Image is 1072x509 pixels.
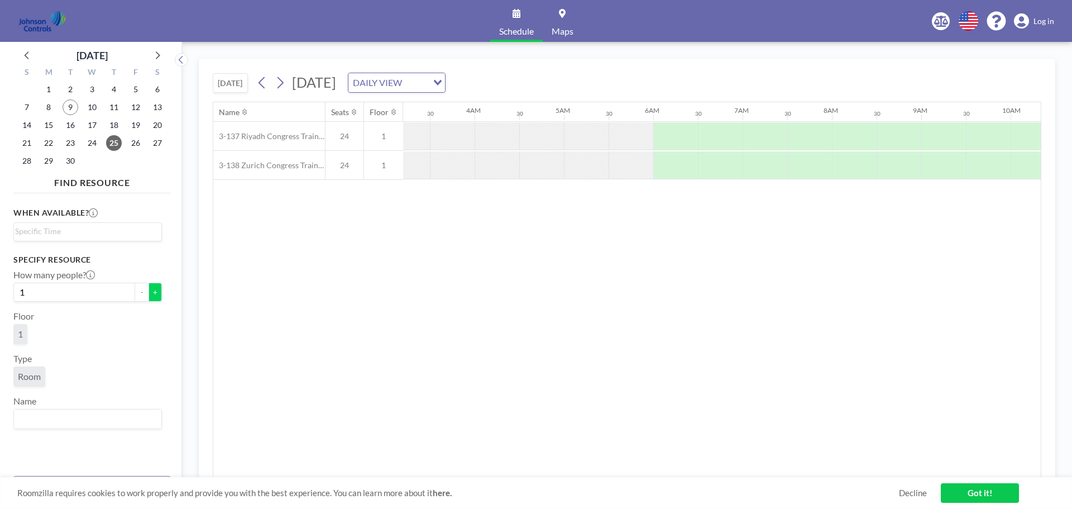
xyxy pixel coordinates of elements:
[128,135,143,151] span: Friday, September 26, 2025
[606,110,612,117] div: 30
[17,488,899,498] span: Roomzilla requires cookies to work properly and provide you with the best experience. You can lea...
[84,135,100,151] span: Wednesday, September 24, 2025
[552,27,573,36] span: Maps
[18,371,41,382] span: Room
[370,107,389,117] div: Floor
[427,110,434,117] div: 30
[364,131,403,141] span: 1
[125,66,146,80] div: F
[292,74,336,91] span: [DATE]
[106,135,122,151] span: Thursday, September 25, 2025
[82,66,103,80] div: W
[516,110,523,117] div: 30
[13,396,36,407] label: Name
[13,311,34,322] label: Floor
[13,255,162,265] h3: Specify resource
[351,75,404,90] span: DAILY VIEW
[150,117,165,133] span: Saturday, September 20, 2025
[128,99,143,115] span: Friday, September 12, 2025
[84,99,100,115] span: Wednesday, September 10, 2025
[18,10,66,32] img: organization-logo
[19,99,35,115] span: Sunday, September 7, 2025
[76,47,108,63] div: [DATE]
[146,66,168,80] div: S
[364,160,403,170] span: 1
[135,283,149,302] button: -
[13,173,171,188] h4: FIND RESOURCE
[331,107,349,117] div: Seats
[645,106,659,115] div: 6AM
[84,82,100,97] span: Wednesday, September 3, 2025
[734,106,749,115] div: 7AM
[326,131,363,141] span: 24
[63,82,78,97] span: Tuesday, September 2, 2025
[19,153,35,169] span: Sunday, September 28, 2025
[1002,106,1021,115] div: 10AM
[405,75,427,90] input: Search for option
[1014,13,1054,29] a: Log in
[899,488,927,498] a: Decline
[19,135,35,151] span: Sunday, September 21, 2025
[128,117,143,133] span: Friday, September 19, 2025
[103,66,125,80] div: T
[695,110,702,117] div: 30
[874,110,880,117] div: 30
[41,153,56,169] span: Monday, September 29, 2025
[150,99,165,115] span: Saturday, September 13, 2025
[14,223,161,240] div: Search for option
[84,117,100,133] span: Wednesday, September 17, 2025
[556,106,570,115] div: 5AM
[63,117,78,133] span: Tuesday, September 16, 2025
[41,82,56,97] span: Monday, September 1, 2025
[60,66,82,80] div: T
[13,476,171,496] button: Clear all filters
[1033,16,1054,26] span: Log in
[15,412,155,426] input: Search for option
[499,27,534,36] span: Schedule
[63,153,78,169] span: Tuesday, September 30, 2025
[128,82,143,97] span: Friday, September 5, 2025
[433,488,452,498] a: here.
[19,117,35,133] span: Sunday, September 14, 2025
[38,66,60,80] div: M
[963,110,970,117] div: 30
[16,66,38,80] div: S
[824,106,838,115] div: 8AM
[14,410,161,429] div: Search for option
[348,73,445,92] div: Search for option
[41,99,56,115] span: Monday, September 8, 2025
[150,135,165,151] span: Saturday, September 27, 2025
[213,73,248,93] button: [DATE]
[913,106,927,115] div: 9AM
[106,117,122,133] span: Thursday, September 18, 2025
[149,283,162,302] button: +
[219,107,240,117] div: Name
[63,135,78,151] span: Tuesday, September 23, 2025
[41,117,56,133] span: Monday, September 15, 2025
[150,82,165,97] span: Saturday, September 6, 2025
[326,160,363,170] span: 24
[18,329,23,340] span: 1
[41,135,56,151] span: Monday, September 22, 2025
[15,225,155,237] input: Search for option
[13,269,95,280] label: How many people?
[941,483,1019,503] a: Got it!
[784,110,791,117] div: 30
[466,106,481,115] div: 4AM
[63,99,78,115] span: Tuesday, September 9, 2025
[106,99,122,115] span: Thursday, September 11, 2025
[213,131,325,141] span: 3-137 Riyadh Congress Training Room
[213,160,325,170] span: 3-138 Zurich Congress Training Room
[106,82,122,97] span: Thursday, September 4, 2025
[13,353,32,364] label: Type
